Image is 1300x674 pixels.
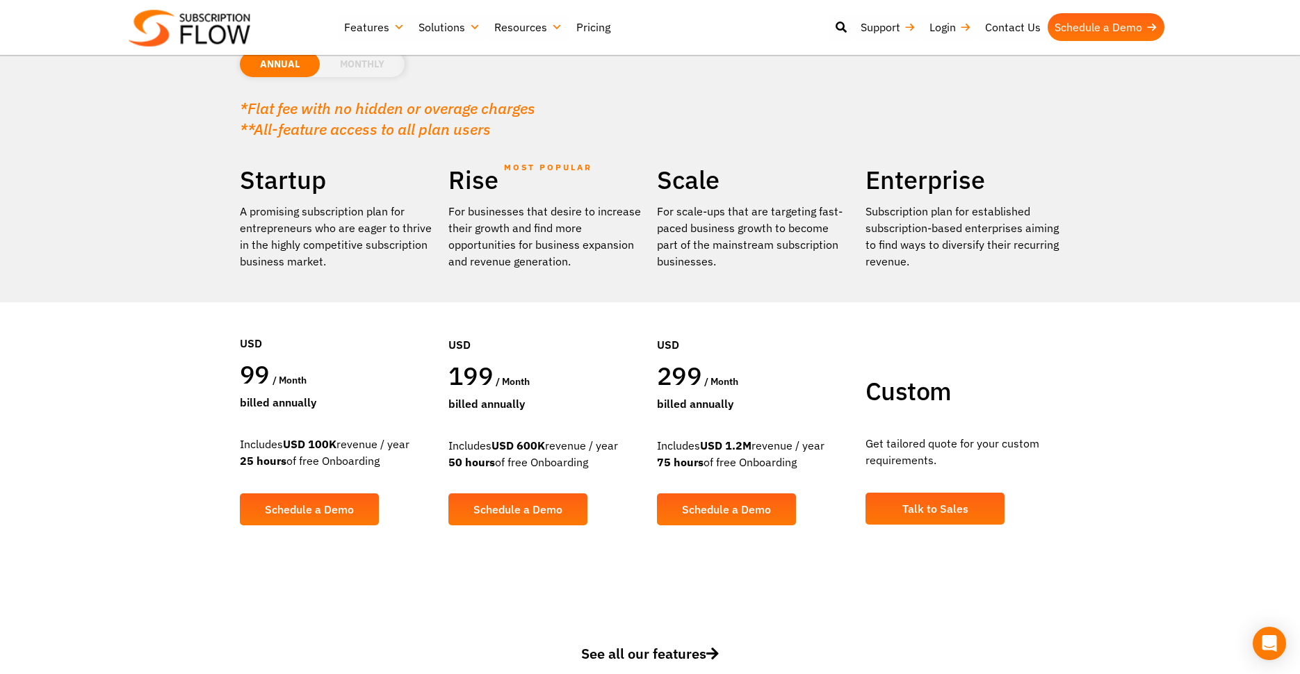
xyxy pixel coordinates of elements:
span: 99 [240,358,270,391]
div: For scale-ups that are targeting fast-paced business growth to become part of the mainstream subs... [657,203,852,270]
p: Subscription plan for established subscription-based enterprises aiming to find ways to diversify... [866,203,1060,270]
a: Schedule a Demo [448,493,587,525]
a: Schedule a Demo [240,493,379,525]
div: For businesses that desire to increase their growth and find more opportunities for business expa... [448,203,643,270]
h2: Rise [448,164,643,196]
a: Solutions [412,13,487,41]
a: Login [923,13,978,41]
span: / month [496,375,530,388]
div: USD [657,295,852,360]
span: Schedule a Demo [682,504,771,515]
span: See all our features [581,644,719,663]
div: Includes revenue / year of free Onboarding [448,437,643,470]
div: Includes revenue / year of free Onboarding [657,437,852,470]
span: MOST POPULAR [504,151,592,183]
div: USD [240,293,434,359]
h2: Scale [657,164,852,196]
strong: 25 hours [240,454,286,468]
strong: 50 hours [448,455,495,469]
span: 199 [448,359,493,392]
li: MONTHLY [320,51,405,77]
p: Get tailored quote for your custom requirements. [866,435,1060,468]
a: Schedule a Demo [1048,13,1164,41]
strong: 75 hours [657,455,704,469]
span: 299 [657,359,701,392]
strong: USD 600K [491,438,545,452]
p: A promising subscription plan for entrepreneurs who are eager to thrive in the highly competitive... [240,203,434,270]
h2: Enterprise [866,164,1060,196]
li: ANNUAL [240,51,320,77]
span: / month [273,374,307,386]
div: Billed Annually [448,395,643,412]
h2: Startup [240,164,434,196]
img: Subscriptionflow [129,10,250,47]
a: Support [854,13,923,41]
a: Features [337,13,412,41]
a: Schedule a Demo [657,493,796,525]
div: Billed Annually [240,394,434,411]
div: Open Intercom Messenger [1253,627,1286,660]
div: Billed Annually [657,395,852,412]
a: Resources [487,13,569,41]
strong: USD 100K [283,437,336,451]
strong: USD 1.2M [700,438,751,452]
span: Schedule a Demo [473,504,562,515]
a: Pricing [569,13,617,41]
em: **All-feature access to all plan users [240,119,491,139]
span: Talk to Sales [902,503,968,514]
span: Custom [866,375,951,407]
div: Includes revenue / year of free Onboarding [240,436,434,469]
a: Talk to Sales [866,493,1005,525]
span: Schedule a Demo [265,504,354,515]
em: *Flat fee with no hidden or overage charges [240,98,535,118]
a: Contact Us [978,13,1048,41]
div: USD [448,295,643,360]
span: / month [704,375,738,388]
